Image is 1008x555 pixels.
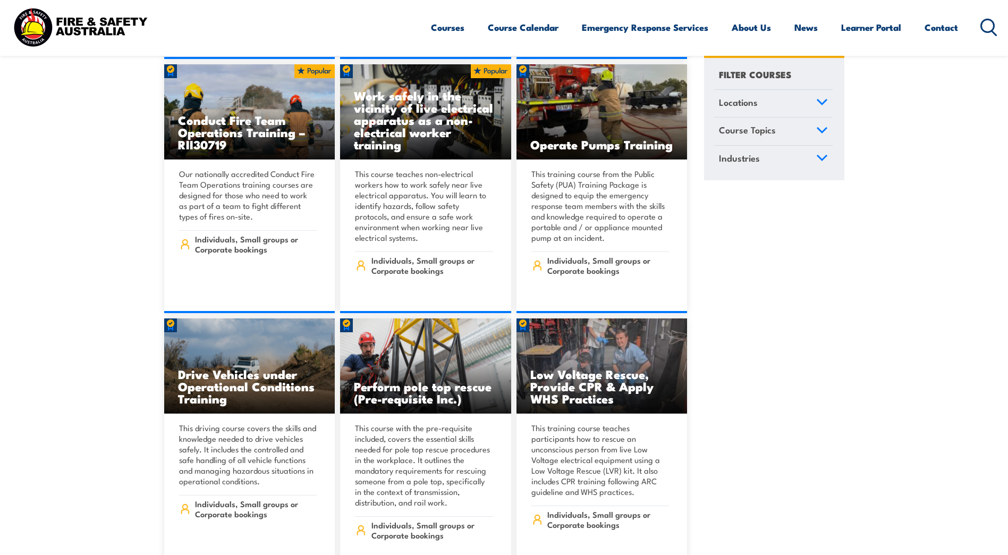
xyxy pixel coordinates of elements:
[531,423,670,497] p: This training course teaches participants how to rescue an unconscious person from live Low Volta...
[340,318,511,414] img: Perform pole top rescue (Pre-requisite Inc.)
[547,509,669,529] span: Individuals, Small groups or Corporate bookings
[431,13,464,41] a: Courses
[516,318,688,414] a: Low Voltage Rescue, Provide CPR & Apply WHS Practices
[841,13,901,41] a: Learner Portal
[164,318,335,414] a: Drive Vehicles under Operational Conditions Training
[732,13,771,41] a: About Us
[719,67,791,81] h4: FILTER COURSES
[582,13,708,41] a: Emergency Response Services
[178,368,321,405] h3: Drive Vehicles under Operational Conditions Training
[340,64,511,160] a: Work safely in the vicinity of live electrical apparatus as a non-electrical worker training
[516,64,688,160] img: Operate Pumps TRAINING
[371,520,493,540] span: Individuals, Small groups or Corporate bookings
[719,151,760,165] span: Industries
[179,423,317,486] p: This driving course covers the skills and knowledge needed to drive vehicles safely. It includes ...
[164,318,335,414] img: Drive Vehicles under Operational Conditions TRAINING
[354,380,497,405] h3: Perform pole top rescue (Pre-requisite Inc.)
[195,234,317,254] span: Individuals, Small groups or Corporate bookings
[516,64,688,160] a: Operate Pumps Training
[195,499,317,519] span: Individuals, Small groups or Corporate bookings
[531,169,670,243] p: This training course from the Public Safety (PUA) Training Package is designed to equip the emerg...
[179,169,317,222] p: Our nationally accredited Conduct Fire Team Operations training courses are designed for those wh...
[530,368,674,405] h3: Low Voltage Rescue, Provide CPR & Apply WHS Practices
[164,64,335,160] a: Conduct Fire Team Operations Training – RII30719
[371,255,493,275] span: Individuals, Small groups or Corporate bookings
[925,13,958,41] a: Contact
[178,114,321,150] h3: Conduct Fire Team Operations Training – RII30719
[164,64,335,160] img: Fire Team Operations
[355,169,493,243] p: This course teaches non-electrical workers how to work safely near live electrical apparatus. You...
[714,90,833,117] a: Locations
[354,89,497,150] h3: Work safely in the vicinity of live electrical apparatus as a non-electrical worker training
[355,423,493,508] p: This course with the pre-requisite included, covers the essential skills needed for pole top resc...
[488,13,558,41] a: Course Calendar
[719,123,776,138] span: Course Topics
[794,13,818,41] a: News
[714,146,833,173] a: Industries
[547,255,669,275] span: Individuals, Small groups or Corporate bookings
[340,64,511,160] img: Work safely in the vicinity of live electrical apparatus as a non-electrical worker (Distance) TR...
[714,118,833,146] a: Course Topics
[530,138,674,150] h3: Operate Pumps Training
[516,318,688,414] img: Low Voltage Rescue, Provide CPR & Apply WHS Practices TRAINING
[719,95,758,110] span: Locations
